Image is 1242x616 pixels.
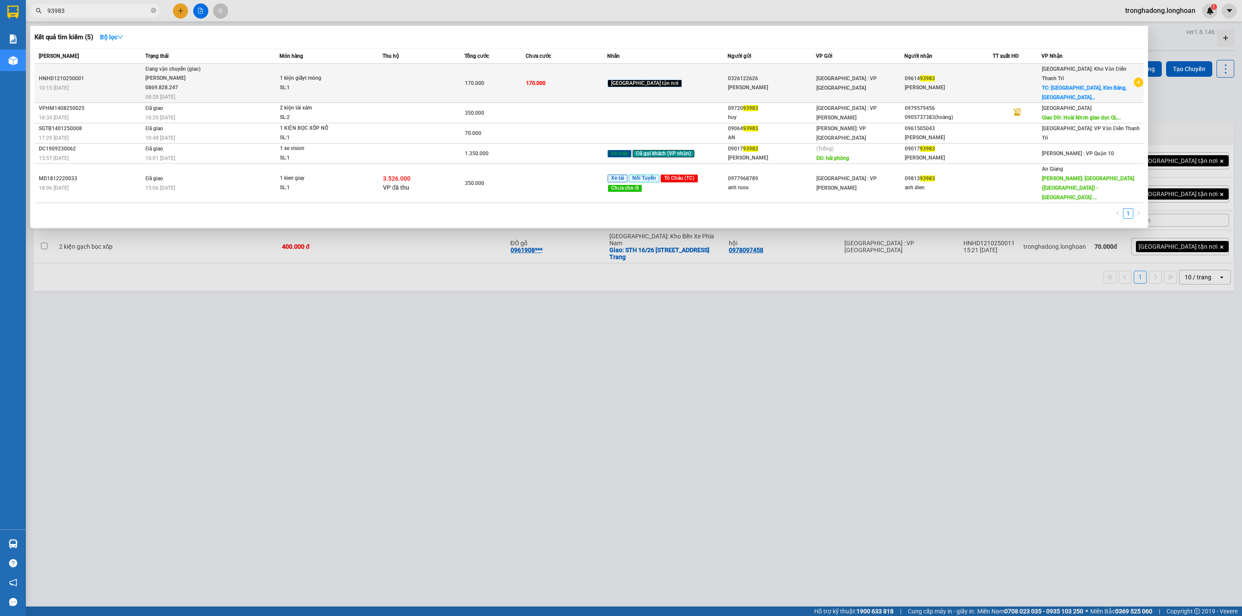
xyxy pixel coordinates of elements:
[608,175,627,182] span: Xe tải
[1042,115,1121,121] span: Giao DĐ: Hoài Nhơn giao dọc QL...
[9,539,18,548] img: warehouse-icon
[728,53,751,59] span: Người gửi
[280,124,345,133] div: 1 KIỆN BỌC XỐP NỔ
[36,8,42,14] span: search
[1133,208,1144,219] button: right
[1042,125,1139,141] span: [GEOGRAPHIC_DATA]: VP Văn Điển Thanh Trì
[383,53,399,59] span: Thu hộ
[1123,209,1133,218] a: 1
[39,185,69,191] span: 18:06 [DATE]
[9,56,18,65] img: warehouse-icon
[1042,166,1063,172] span: An Giang
[728,113,815,122] div: huy
[728,74,815,83] div: 0326122626
[920,146,935,152] span: 93983
[526,53,551,59] span: Chưa cước
[728,133,815,142] div: AN
[728,153,815,163] div: [PERSON_NAME]
[816,155,850,161] span: DĐ: hải phòng
[905,104,992,113] div: 0979579456
[39,144,143,153] div: DC1909230062
[905,174,992,183] div: 09813
[526,80,546,86] span: 170.000
[905,144,992,153] div: 09017
[904,53,932,59] span: Người nhận
[607,53,620,59] span: Nhãn
[39,155,69,161] span: 15:57 [DATE]
[816,53,832,59] span: VP Gửi
[816,175,877,191] span: [GEOGRAPHIC_DATA] : VP [PERSON_NAME]
[993,53,1019,59] span: TT xuất HĐ
[145,125,163,131] span: Đã giao
[47,6,149,16] input: Tìm tên, số ĐT hoặc mã đơn
[1113,208,1123,219] button: left
[465,130,481,136] span: 70.000
[920,175,935,181] span: 93983
[728,144,815,153] div: 09017
[728,83,815,92] div: [PERSON_NAME]
[39,104,143,113] div: VPHM1408250025
[629,175,659,182] span: Nối Tuyến
[280,113,345,122] div: SL: 2
[608,150,631,158] span: Xe máy
[464,53,489,59] span: Tổng cước
[39,85,69,91] span: 10:15 [DATE]
[280,74,345,83] div: 1 kiện giấyt mỏng
[905,124,992,133] div: 0961505043
[39,74,143,83] div: HNHD1210250001
[9,598,17,606] span: message
[1042,150,1114,156] span: [PERSON_NAME] : VP Quận 10
[816,125,866,141] span: [PERSON_NAME]: VP [GEOGRAPHIC_DATA]
[145,105,163,111] span: Đã giao
[280,83,345,93] div: SL: 1
[145,65,210,74] div: Đang vận chuyển (giao)
[145,155,175,161] span: 16:01 [DATE]
[7,6,19,19] img: logo-vxr
[816,105,877,121] span: [GEOGRAPHIC_DATA] : VP [PERSON_NAME]
[145,94,175,100] span: 08:28 [DATE]
[1113,208,1123,219] li: Previous Page
[39,53,79,59] span: [PERSON_NAME]
[39,115,69,121] span: 18:34 [DATE]
[100,34,123,41] strong: Bộ lọc
[1136,210,1141,216] span: right
[279,53,303,59] span: Món hàng
[145,74,210,92] div: [PERSON_NAME] 0869.828.247
[280,153,345,163] div: SL: 1
[117,34,123,40] span: down
[280,133,345,143] div: SL: 1
[608,184,643,192] span: Chưa cho đi
[145,185,175,191] span: 15:06 [DATE]
[9,578,17,587] span: notification
[465,110,484,116] span: 350.000
[728,104,815,113] div: 09720
[905,74,992,83] div: 09614
[151,8,156,13] span: close-circle
[39,174,143,183] div: MD1812220033
[728,124,815,133] div: 09064
[280,144,345,153] div: 1 xe vision
[280,183,345,193] div: SL: 1
[1041,53,1063,59] span: VP Nhận
[465,150,489,156] span: 1.350.000
[145,53,169,59] span: Trạng thái
[280,174,345,183] div: 1 kien giay
[816,146,834,152] span: (Trống)
[728,183,815,192] div: anh ruou
[1042,175,1134,200] span: [PERSON_NAME]: [GEOGRAPHIC_DATA] ([GEOGRAPHIC_DATA]) - [GEOGRAPHIC_DATA] ...
[145,146,163,152] span: Đã giao
[9,559,17,567] span: question-circle
[816,75,877,91] span: [GEOGRAPHIC_DATA] : VP [GEOGRAPHIC_DATA]
[383,175,411,182] span: 3.526.000
[465,80,484,86] span: 170.000
[145,175,163,181] span: Đã giao
[920,75,935,81] span: 93983
[1042,66,1126,81] span: [GEOGRAPHIC_DATA]: Kho Văn Điển Thanh Trì
[905,113,992,122] div: 0905737383(hoàng)
[1042,105,1091,111] span: [GEOGRAPHIC_DATA]
[905,153,992,163] div: [PERSON_NAME]
[280,103,345,113] div: 2 kiện tải xám
[383,184,409,191] span: VP đã thu
[1042,85,1127,100] span: TC: [GEOGRAPHIC_DATA], Kim Bảng, [GEOGRAPHIC_DATA]...
[145,135,175,141] span: 10:48 [DATE]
